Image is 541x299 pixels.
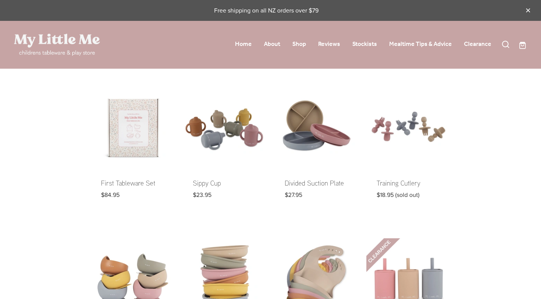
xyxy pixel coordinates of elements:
a: Reviews [318,38,340,50]
a: Clearance [464,38,491,50]
a: Stockists [352,38,377,50]
a: Home [235,38,252,50]
p: Free shipping on all NZ orders over $79 [14,6,519,14]
a: My Little Me Ltd homepage [14,34,117,56]
a: About [264,38,280,50]
a: Shop [292,38,306,50]
a: Mealtime Tips & Advice [389,38,452,50]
